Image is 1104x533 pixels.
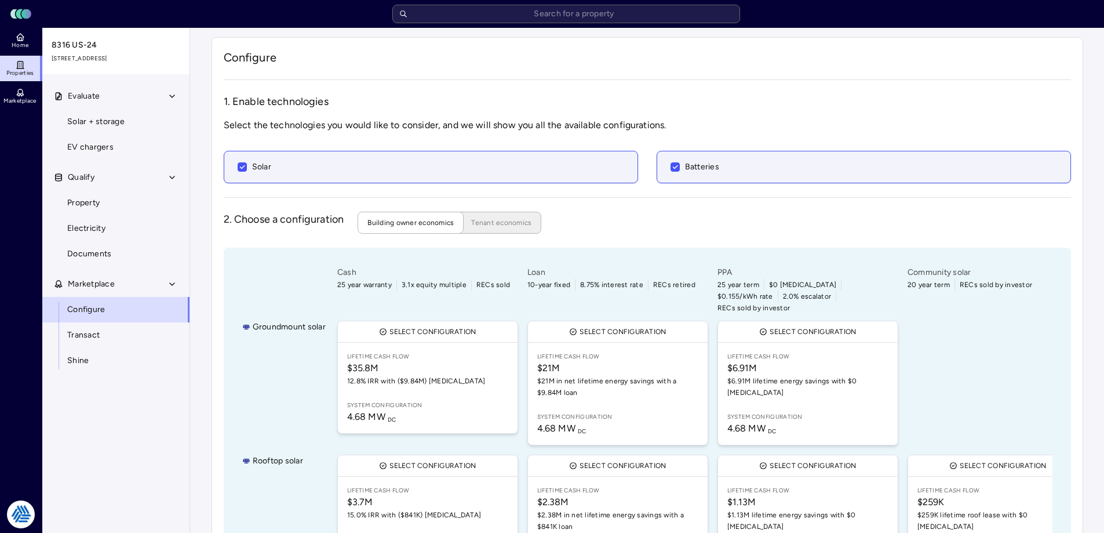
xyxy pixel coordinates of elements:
span: 25 year warranty [337,279,392,291]
h3: 2. Choose a configuration [224,212,344,234]
span: 3.1x equity multiple [402,279,467,291]
span: 4.68 MW [347,411,396,422]
span: Home [12,42,28,49]
span: Select configuration [770,460,856,472]
span: Select the technologies you would like to consider, and we will show you all the available config... [224,118,1071,132]
a: Solar + storage [42,109,190,135]
span: PPA [717,266,898,279]
span: Select configuration [770,326,856,338]
button: Select configuration [718,455,898,476]
span: 20 year term [908,279,950,291]
a: EV chargers [42,135,190,160]
span: $35.8M [347,361,508,375]
button: Select configuration [908,455,1088,476]
span: $21M in net lifetime energy savings with a $9.84M loan [537,375,698,398]
span: RECs sold by investor [960,279,1032,291]
sub: DC [578,427,586,435]
button: Select configuration [338,455,518,476]
span: $2.38M in net lifetime energy savings with a $841K loan [537,509,698,532]
span: 4.68 MW [537,423,586,434]
span: Marketplace [68,278,115,291]
span: Select configuration [389,326,476,338]
sub: DC [388,416,396,423]
span: System configuration [347,401,508,410]
span: Property [67,197,100,209]
span: Configure [67,303,105,316]
span: Community solar [908,266,1088,279]
h3: 1. Enable technologies [224,94,1071,109]
span: 15.0% IRR with ($841K) [MEDICAL_DATA] [347,509,508,521]
img: Tradition Energy [7,501,35,528]
span: Documents [67,248,111,260]
a: Property [42,190,190,216]
button: Select configuration [718,321,898,342]
span: $2.38M [537,495,698,509]
span: Lifetime Cash Flow [917,486,1079,495]
a: Lifetime Cash Flow$6.91M$6.91M lifetime energy savings with $0 [MEDICAL_DATA]System configuration... [718,343,898,445]
span: Select configuration [960,460,1046,472]
button: Tenant economics [452,212,541,234]
sub: DC [768,427,777,435]
span: Tenant economics [471,217,531,229]
span: Evaluate [68,90,100,103]
span: Building owner economics [367,217,454,229]
span: $259K [917,495,1079,509]
span: Lifetime Cash Flow [727,352,888,361]
span: System configuration [537,412,698,422]
span: Rooftop solar [253,455,303,467]
button: Building owner economics [358,212,464,234]
span: $259K lifetime roof lease with $0 [MEDICAL_DATA] [917,509,1079,532]
span: $0 [MEDICAL_DATA] [769,279,836,291]
span: 10-year fixed [527,279,570,291]
span: Qualify [68,171,94,184]
a: Configure [42,297,190,322]
span: Lifetime Cash Flow [727,486,888,495]
span: Lifetime Cash Flow [347,486,508,495]
span: Electricity [67,222,105,235]
span: Lifetime Cash Flow [537,352,698,361]
a: Transact [42,322,190,348]
h1: Configure [224,49,1071,66]
span: EV chargers [67,141,114,154]
span: Select configuration [580,460,666,472]
span: Select configuration [389,460,476,472]
span: $6.91M lifetime energy savings with $0 [MEDICAL_DATA] [727,375,888,398]
span: 2.0% escalator [783,291,832,302]
span: RECs retired [653,279,695,291]
a: Electricity [42,216,190,241]
span: $0.155/kWh rate [717,291,773,302]
span: 25 year term [717,279,759,291]
span: Solar [252,161,271,173]
span: RECs sold by investor [717,302,790,314]
button: Select configuration [338,321,518,342]
span: Cash [337,266,518,279]
span: $1.13M lifetime energy savings with $0 [MEDICAL_DATA] [727,509,888,532]
span: [STREET_ADDRESS] [52,54,181,63]
button: Select configuration [528,455,708,476]
a: Documents [42,241,190,267]
span: RECs sold [476,279,510,291]
span: Lifetime Cash Flow [347,352,508,361]
span: $3.7M [347,495,508,509]
span: Lifetime Cash Flow [537,486,698,495]
span: $6.91M [727,361,888,375]
span: Batteries [685,161,719,173]
span: Select configuration [580,326,666,338]
span: 8.75% interest rate [580,279,643,291]
span: Solar + storage [67,115,125,128]
button: Select configuration [528,321,708,342]
button: Marketplace [42,271,191,297]
span: Properties [6,70,34,77]
a: Lifetime Cash Flow$21M$21M in net lifetime energy savings with a $9.84M loanSystem configuration4... [528,343,708,445]
input: Search for a property [392,5,740,23]
span: 8316 US-24 [52,39,181,52]
button: Qualify [42,165,191,190]
button: Evaluate [42,84,191,109]
span: Loan [527,266,708,279]
span: $21M [537,361,698,375]
span: $1.13M [727,495,888,509]
span: Groundmount solar [253,321,326,333]
span: Transact [67,329,100,342]
span: System configuration [727,412,888,422]
span: Shine [67,354,89,367]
